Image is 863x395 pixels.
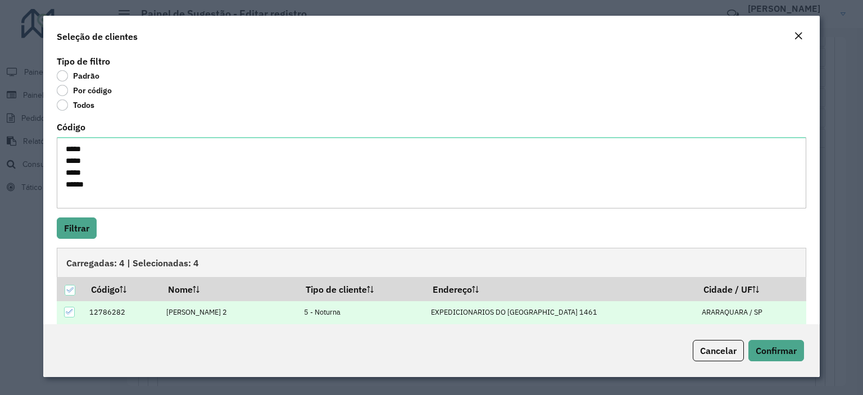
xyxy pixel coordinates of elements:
[298,301,425,324] td: 5 - Noturna
[83,277,161,301] th: Código
[756,345,797,356] span: Confirmar
[57,85,112,96] label: Por código
[298,324,425,347] td: 5 - Noturna
[696,277,806,301] th: Cidade / UF
[700,345,737,356] span: Cancelar
[425,324,696,347] td: R [PERSON_NAME] 3323
[161,324,298,347] td: [PERSON_NAME]
[57,70,99,81] label: Padrão
[83,324,161,347] td: 12750399
[696,301,806,324] td: ARARAQUARA / SP
[425,301,696,324] td: EXPEDICIONARIOS DO [GEOGRAPHIC_DATA] 1461
[693,340,744,361] button: Cancelar
[57,30,138,43] h4: Seleção de clientes
[57,99,94,111] label: Todos
[298,277,425,301] th: Tipo de cliente
[425,277,696,301] th: Endereço
[161,301,298,324] td: [PERSON_NAME] 2
[57,217,97,239] button: Filtrar
[161,277,298,301] th: Nome
[57,120,85,134] label: Código
[696,324,806,347] td: ARARAQUARA / SP
[794,31,803,40] em: Fechar
[83,301,161,324] td: 12786282
[57,248,806,277] div: Carregadas: 4 | Selecionadas: 4
[57,55,110,68] label: Tipo de filtro
[748,340,804,361] button: Confirmar
[791,29,806,44] button: Close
